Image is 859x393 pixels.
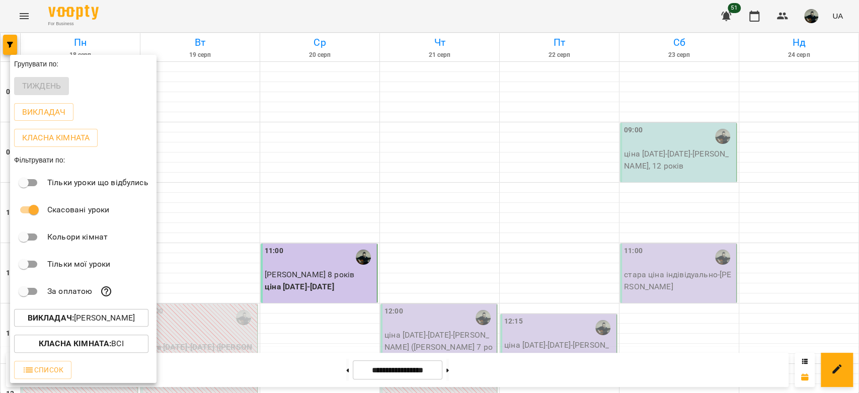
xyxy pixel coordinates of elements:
p: Тільки уроки що відбулись [47,177,148,189]
p: Всі [39,338,124,350]
p: За оплатою [47,285,92,297]
div: Групувати по: [10,55,157,73]
span: Список [22,364,63,376]
b: Класна кімната : [39,339,111,348]
p: Тільки мої уроки [47,258,110,270]
p: Кольори кімнат [47,231,108,243]
p: Скасовані уроки [47,204,109,216]
button: Викладач [14,103,73,121]
button: Класна кімната [14,129,98,147]
p: [PERSON_NAME] [28,312,135,324]
button: Викладач:[PERSON_NAME] [14,309,148,327]
div: Фільтрувати по: [10,151,157,169]
button: Класна кімната:Всі [14,335,148,353]
button: Список [14,361,71,379]
b: Викладач : [28,313,74,323]
p: Класна кімната [22,132,90,144]
p: Викладач [22,106,65,118]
